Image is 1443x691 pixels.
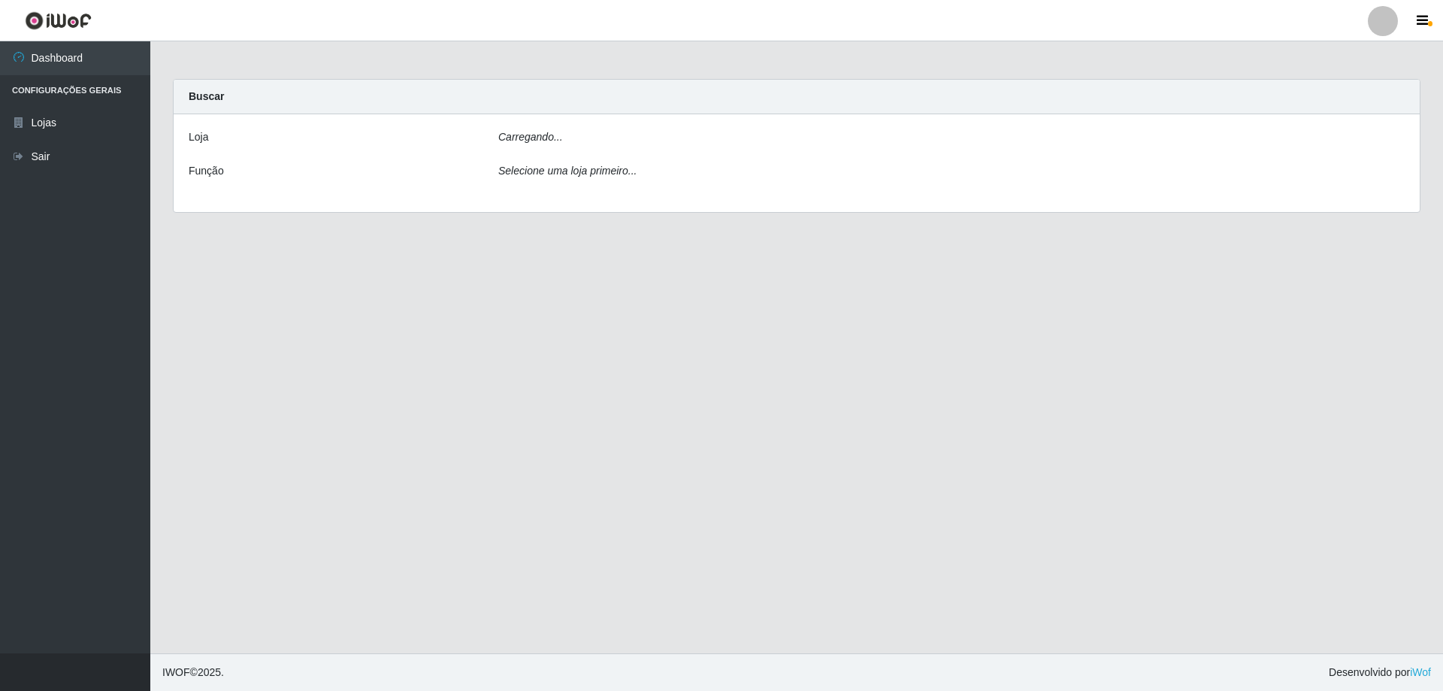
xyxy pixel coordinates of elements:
img: CoreUI Logo [25,11,92,30]
strong: Buscar [189,90,224,102]
label: Função [189,163,224,179]
a: iWof [1410,666,1431,678]
span: © 2025 . [162,665,224,680]
i: Carregando... [498,131,563,143]
span: Desenvolvido por [1329,665,1431,680]
i: Selecione uma loja primeiro... [498,165,637,177]
span: IWOF [162,666,190,678]
label: Loja [189,129,208,145]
